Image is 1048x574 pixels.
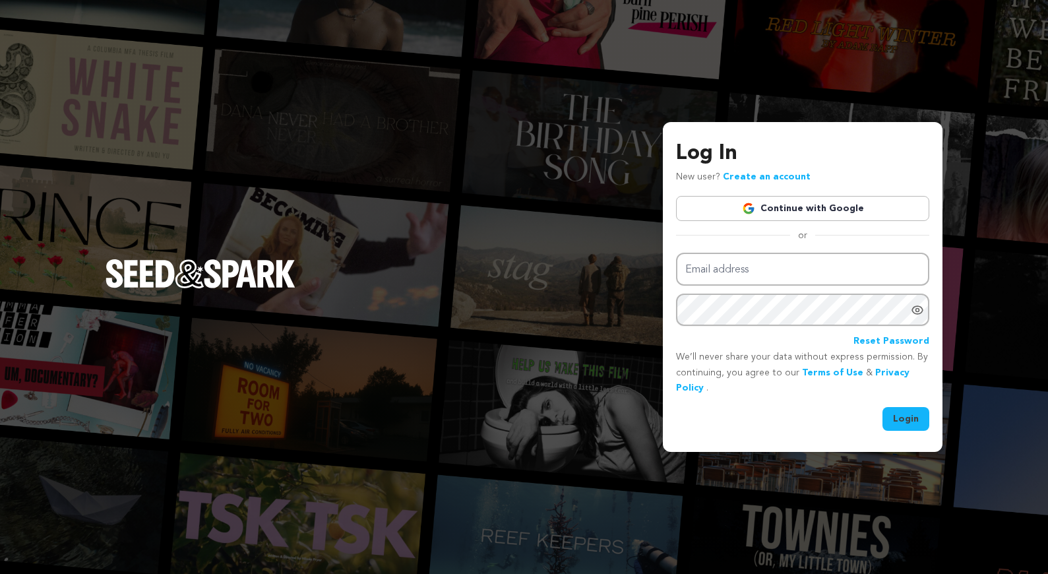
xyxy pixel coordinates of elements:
a: Continue with Google [676,196,929,221]
input: Email address [676,253,929,286]
h3: Log In [676,138,929,170]
a: Seed&Spark Homepage [106,259,295,315]
a: Reset Password [853,334,929,350]
a: Terms of Use [802,368,863,377]
img: Google logo [742,202,755,215]
img: Seed&Spark Logo [106,259,295,288]
a: Create an account [723,172,811,181]
a: Show password as plain text. Warning: this will display your password on the screen. [911,303,924,317]
p: We’ll never share your data without express permission. By continuing, you agree to our & . [676,350,929,397]
button: Login [882,407,929,431]
p: New user? [676,170,811,185]
span: or [790,229,815,242]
